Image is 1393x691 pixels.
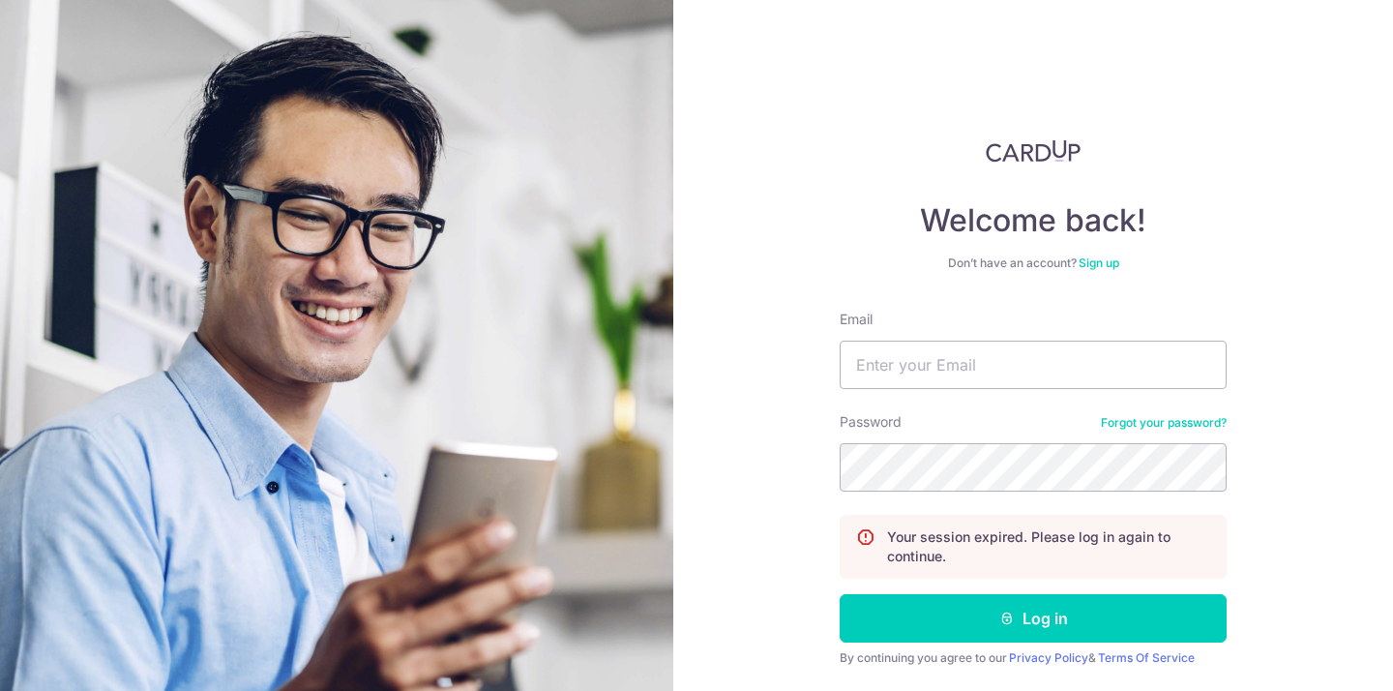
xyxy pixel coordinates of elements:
h4: Welcome back! [840,201,1227,240]
a: Sign up [1079,255,1119,270]
label: Email [840,310,873,329]
div: By continuing you agree to our & [840,650,1227,666]
a: Terms Of Service [1098,650,1195,665]
a: Forgot your password? [1101,415,1227,431]
p: Your session expired. Please log in again to continue. [887,527,1210,566]
label: Password [840,412,902,432]
a: Privacy Policy [1009,650,1088,665]
input: Enter your Email [840,341,1227,389]
button: Log in [840,594,1227,643]
div: Don’t have an account? [840,255,1227,271]
img: CardUp Logo [986,139,1081,163]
